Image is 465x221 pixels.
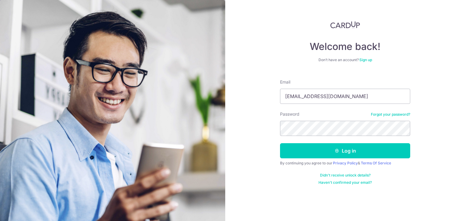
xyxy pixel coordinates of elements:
[318,180,372,185] a: Haven't confirmed your email?
[359,58,372,62] a: Sign up
[361,161,391,165] a: Terms Of Service
[280,143,410,158] button: Log in
[371,112,410,117] a: Forgot your password?
[330,21,360,28] img: CardUp Logo
[280,41,410,53] h4: Welcome back!
[320,173,371,178] a: Didn't receive unlock details?
[333,161,358,165] a: Privacy Policy
[280,89,410,104] input: Enter your Email
[280,79,290,85] label: Email
[280,111,299,117] label: Password
[280,161,410,166] div: By continuing you agree to our &
[280,58,410,62] div: Don’t have an account?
